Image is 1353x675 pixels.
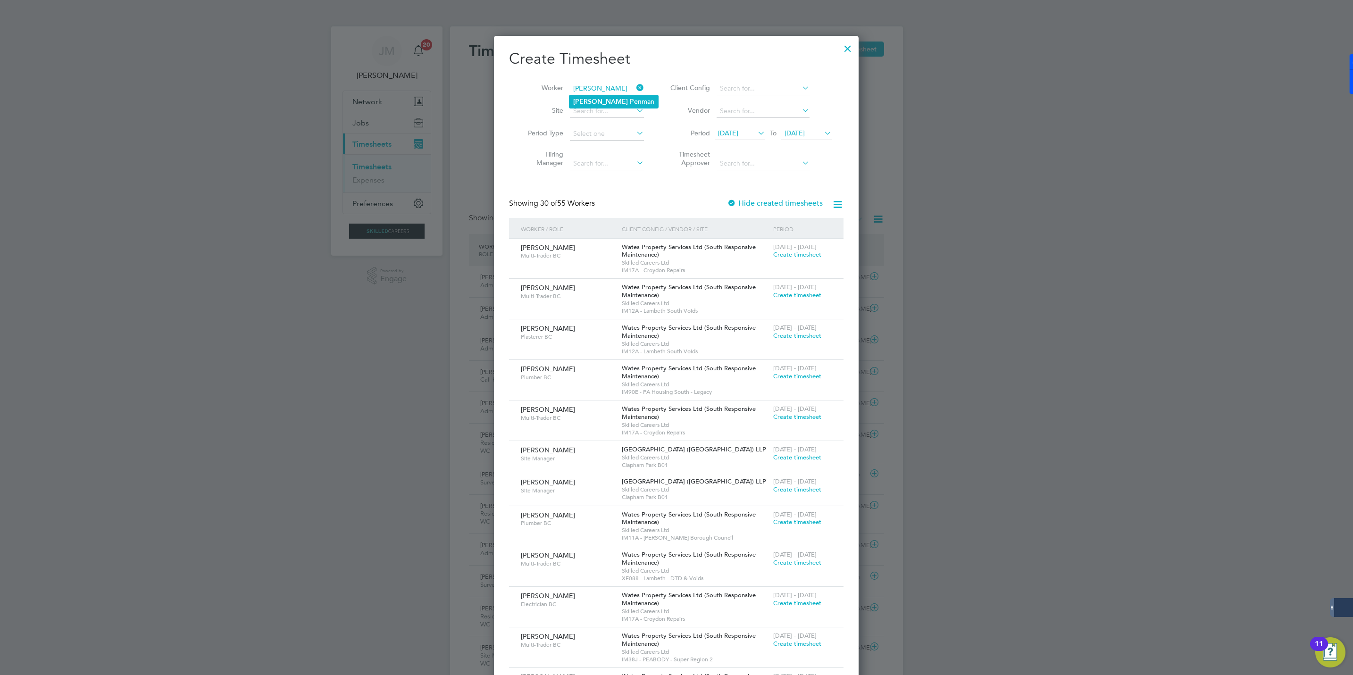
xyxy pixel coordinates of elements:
[622,340,768,348] span: Skilled Careers Ltd
[521,292,615,300] span: Multi-Trader BC
[509,199,597,208] div: Showing
[521,405,575,414] span: [PERSON_NAME]
[521,414,615,422] span: Multi-Trader BC
[773,332,821,340] span: Create timesheet
[773,599,821,607] span: Create timesheet
[518,218,619,240] div: Worker / Role
[521,511,575,519] span: [PERSON_NAME]
[785,129,805,137] span: [DATE]
[773,250,821,258] span: Create timesheet
[622,493,768,501] span: Clapham Park B01
[773,591,817,599] span: [DATE] - [DATE]
[622,267,768,274] span: IM17A - Croydon Repairs
[773,445,817,453] span: [DATE] - [DATE]
[773,640,821,648] span: Create timesheet
[773,485,821,493] span: Create timesheet
[668,106,710,115] label: Vendor
[630,98,642,106] b: Pen
[773,324,817,332] span: [DATE] - [DATE]
[622,567,768,575] span: Skilled Careers Ltd
[521,333,615,341] span: Plasterer BC
[773,405,817,413] span: [DATE] - [DATE]
[622,300,768,307] span: Skilled Careers Ltd
[773,558,821,567] span: Create timesheet
[622,632,756,648] span: Wates Property Services Ltd (South Responsive Maintenance)
[622,591,756,607] span: Wates Property Services Ltd (South Responsive Maintenance)
[622,259,768,267] span: Skilled Careers Ltd
[668,150,710,167] label: Timesheet Approver
[570,157,644,170] input: Search for...
[622,526,768,534] span: Skilled Careers Ltd
[1315,637,1345,667] button: Open Resource Center, 11 new notifications
[622,477,766,485] span: [GEOGRAPHIC_DATA] ([GEOGRAPHIC_DATA]) LLP
[773,283,817,291] span: [DATE] - [DATE]
[622,243,756,259] span: Wates Property Services Ltd (South Responsive Maintenance)
[773,364,817,372] span: [DATE] - [DATE]
[773,632,817,640] span: [DATE] - [DATE]
[521,324,575,333] span: [PERSON_NAME]
[622,388,768,396] span: IM90E - PA Housing South - Legacy
[521,252,615,259] span: Multi-Trader BC
[773,518,821,526] span: Create timesheet
[521,487,615,494] span: Site Manager
[773,291,821,299] span: Create timesheet
[521,446,575,454] span: [PERSON_NAME]
[718,129,738,137] span: [DATE]
[570,105,644,118] input: Search for...
[521,641,615,649] span: Multi-Trader BC
[622,421,768,429] span: Skilled Careers Ltd
[569,95,658,108] li: man
[727,199,823,208] label: Hide created timesheets
[521,243,575,252] span: [PERSON_NAME]
[717,157,810,170] input: Search for...
[773,477,817,485] span: [DATE] - [DATE]
[622,486,768,493] span: Skilled Careers Ltd
[717,105,810,118] input: Search for...
[622,364,756,380] span: Wates Property Services Ltd (South Responsive Maintenance)
[622,510,756,526] span: Wates Property Services Ltd (South Responsive Maintenance)
[540,199,595,208] span: 55 Workers
[521,519,615,527] span: Plumber BC
[773,510,817,518] span: [DATE] - [DATE]
[521,632,575,641] span: [PERSON_NAME]
[622,307,768,315] span: IM12A - Lambeth South Voids
[521,106,563,115] label: Site
[570,82,644,95] input: Search for...
[771,218,834,240] div: Period
[622,405,756,421] span: Wates Property Services Ltd (South Responsive Maintenance)
[773,413,821,421] span: Create timesheet
[622,461,768,469] span: Clapham Park B01
[521,83,563,92] label: Worker
[540,199,557,208] span: 30 of
[570,127,644,141] input: Select one
[521,592,575,600] span: [PERSON_NAME]
[521,129,563,137] label: Period Type
[521,560,615,567] span: Multi-Trader BC
[773,550,817,558] span: [DATE] - [DATE]
[622,348,768,355] span: IM12A - Lambeth South Voids
[622,454,768,461] span: Skilled Careers Ltd
[668,83,710,92] label: Client Config
[622,534,768,542] span: IM11A - [PERSON_NAME] Borough Council
[622,648,768,656] span: Skilled Careers Ltd
[622,381,768,388] span: Skilled Careers Ltd
[622,575,768,582] span: XF088 - Lambeth - DTD & Voids
[509,49,844,69] h2: Create Timesheet
[767,127,779,139] span: To
[619,218,771,240] div: Client Config / Vendor / Site
[521,374,615,381] span: Plumber BC
[622,429,768,436] span: IM17A - Croydon Repairs
[622,324,756,340] span: Wates Property Services Ltd (South Responsive Maintenance)
[773,372,821,380] span: Create timesheet
[573,98,628,106] b: [PERSON_NAME]
[622,550,756,567] span: Wates Property Services Ltd (South Responsive Maintenance)
[773,243,817,251] span: [DATE] - [DATE]
[622,283,756,299] span: Wates Property Services Ltd (South Responsive Maintenance)
[521,478,575,486] span: [PERSON_NAME]
[622,445,766,453] span: [GEOGRAPHIC_DATA] ([GEOGRAPHIC_DATA]) LLP
[521,551,575,559] span: [PERSON_NAME]
[622,656,768,663] span: IM38J - PEABODY - Super Region 2
[717,82,810,95] input: Search for...
[521,283,575,292] span: [PERSON_NAME]
[622,615,768,623] span: IM17A - Croydon Repairs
